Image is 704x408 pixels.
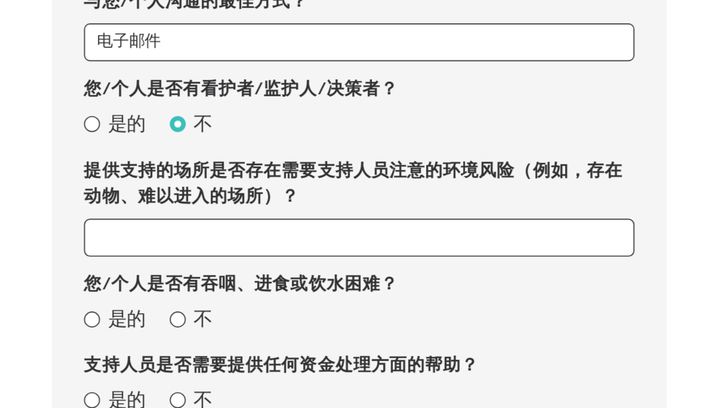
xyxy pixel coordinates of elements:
font: 是的 [202,319,224,330]
font: 工作人员会给药吗？ [187,81,284,91]
font: 提供支持的场所是否存在需要支持人员注意的环境风险（例如，存在动物、难以进入的场所）？ [187,230,510,256]
font: 您/个人是否有看护者/监护人/决策者？ [187,181,375,191]
font: 是的 [202,367,224,379]
font: 不 [253,101,264,112]
iframe: 启动消息传送窗口的按钮 [656,360,694,398]
font: 与您/个人沟通的最佳方式？ [187,129,322,139]
font: 不 [253,202,264,214]
font: 是的 [202,52,224,64]
font: 不 [253,4,264,16]
iframe: 关闭消息 [603,332,627,356]
font: 是的 [202,4,224,16]
font: 不 [253,319,264,330]
font: 不 [253,367,264,379]
font: 支持人员是否需要提供任何资金处理方面的帮助？ [187,347,424,357]
iframe: 来自公司的消息 [632,329,694,356]
font: 您/个人是否有吞咽、进食或饮水困难？ [187,298,375,308]
font: 是的 [202,202,224,214]
font: 患者无需帮助就能进行交流吗？ [187,32,338,42]
font: 不 [253,52,264,64]
font: 是的 [202,101,224,112]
